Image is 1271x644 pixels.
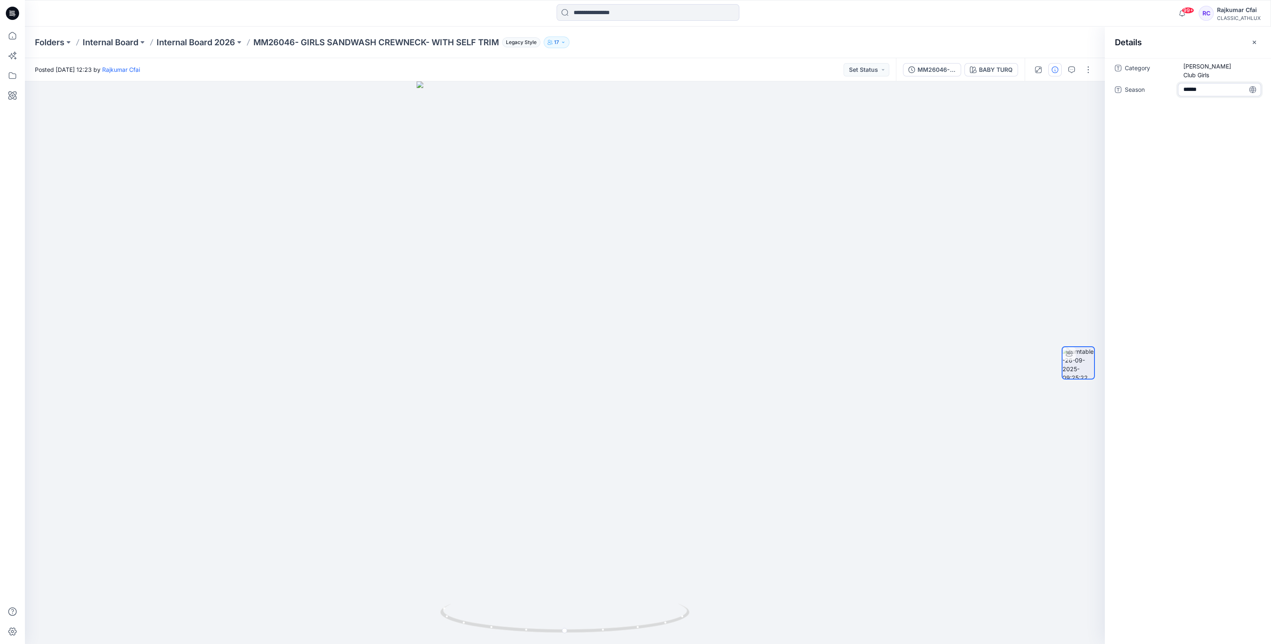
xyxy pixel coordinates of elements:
span: Category [1125,63,1175,80]
span: Legacy Style [502,37,540,47]
a: Rajkumar Cfai [102,66,140,73]
button: MM26046- GIRLS SANDWASH CREWNECK- WITH SELF TRIM [903,63,961,76]
div: Rajkumar Cfai [1217,5,1261,15]
button: BABY TURQ [964,63,1018,76]
a: Internal Board 2026 [157,37,235,48]
span: 99+ [1182,7,1194,14]
a: Internal Board [83,37,138,48]
a: Folders [35,37,64,48]
button: 17 [544,37,569,48]
p: MM26046- GIRLS SANDWASH CREWNECK- WITH SELF TRIM [253,37,499,48]
div: RC [1199,6,1214,21]
div: MM26046- GIRLS SANDWASH CREWNECK- WITH SELF TRIM [918,65,956,74]
span: Season [1125,85,1175,96]
p: 17 [554,38,559,47]
h2: Details [1115,37,1142,47]
div: CLASSIC_ATHLUX [1217,15,1261,21]
button: Details [1048,63,1062,76]
span: Sams Club Girls [1183,62,1256,79]
button: Legacy Style [499,37,540,48]
img: turntable-26-09-2025-09:25:22 [1062,347,1094,379]
span: Posted [DATE] 12:23 by [35,65,140,74]
div: BABY TURQ [979,65,1013,74]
